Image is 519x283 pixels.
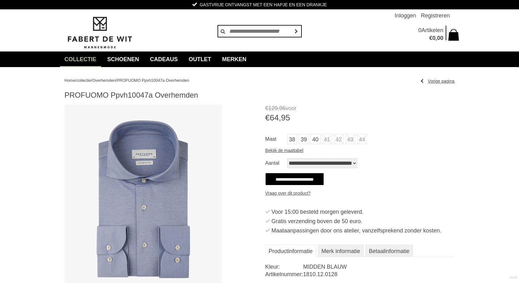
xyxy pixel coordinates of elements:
[65,16,135,50] img: Fabert de Wit
[432,35,435,41] span: 0
[281,113,290,122] span: 95
[272,207,455,217] div: Voor 15:00 besteld morgen geleverd.
[437,35,443,41] span: 00
[65,90,455,100] h1: PROFUOMO Ppvh10047a Overhemden
[265,226,455,235] li: Maataanpassingen door ons atelier, vanzelfsprekend zonder kosten.
[92,78,115,83] a: Overhemden
[279,105,286,111] span: 95
[65,78,76,83] a: Home
[265,271,303,278] dt: Artikelnummer:
[365,245,413,257] a: Betaalinformatie
[75,78,76,83] span: /
[76,78,91,83] a: collectie
[420,76,455,86] a: Vorige pagina
[91,78,92,83] span: /
[299,134,309,144] a: 39
[116,78,117,83] span: /
[421,27,443,33] span: Artikelen
[145,51,183,67] a: Cadeaus
[265,263,303,271] dt: Kleur:
[272,217,455,226] div: Gratis verzending boven de 50 euro.
[287,134,297,144] a: 38
[303,263,454,271] dd: MIDDEN BLAUW
[270,113,279,122] span: 64
[311,134,321,144] a: 40
[218,51,251,67] a: Merken
[435,35,437,41] span: ,
[418,27,421,33] span: 0
[184,51,216,67] a: Outlet
[265,146,303,155] a: Bekijk de maattabel
[265,134,455,146] ul: Maat
[421,9,450,22] a: Registreren
[103,51,144,67] a: Schoenen
[265,188,311,198] a: Vraag over dit product?
[510,274,517,281] a: Divide
[265,113,270,122] span: €
[278,105,279,111] span: ,
[268,105,278,111] span: 129
[318,245,364,257] a: Merk informatie
[265,158,287,168] label: Aantal
[429,35,432,41] span: €
[303,271,454,278] dd: 1810.12.0128
[394,9,416,22] a: Inloggen
[60,51,101,67] a: collectie
[279,113,281,122] span: ,
[265,105,268,111] span: €
[265,105,455,112] span: voor
[117,78,189,83] a: PROFUOMO Ppvh10047a Overhemden
[265,245,316,257] a: Productinformatie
